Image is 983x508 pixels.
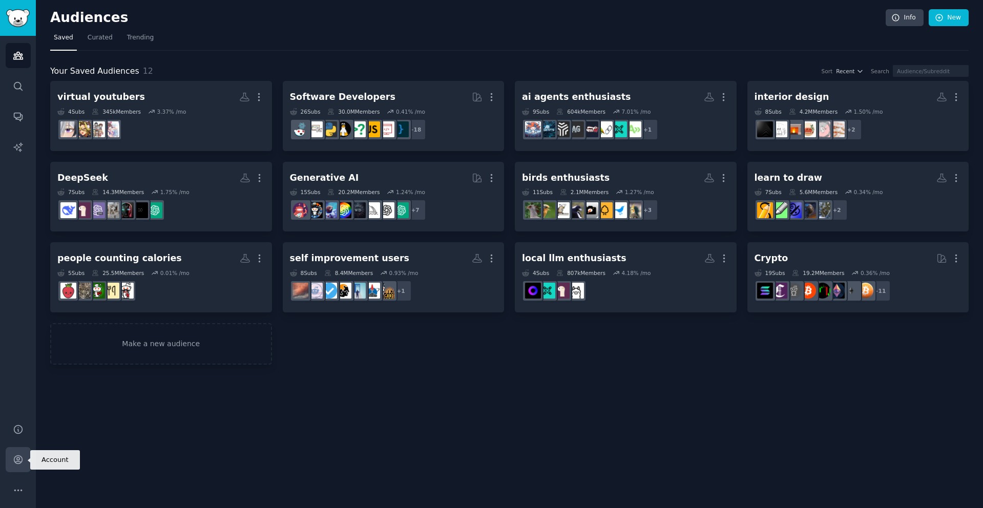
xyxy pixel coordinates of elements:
h2: Audiences [50,10,886,26]
img: vtubers [75,121,91,137]
div: 4.2M Members [789,108,838,115]
img: whatbirdisthis [625,202,641,218]
img: aipromptprogramming [118,202,134,218]
img: ChatGPT [393,202,409,218]
img: dalle2 [292,202,308,218]
a: Software Developers26Subs30.0MMembers0.41% /mo+18programmingwebdevjavascriptcscareerquestionslinu... [283,81,505,151]
img: LocalLLM [525,283,541,299]
div: 1.24 % /mo [396,188,425,196]
div: 25.5M Members [92,269,144,277]
img: stopdrinking [379,283,394,299]
div: 1.27 % /mo [625,188,654,196]
img: DeepSeek [60,202,76,218]
span: Curated [88,33,113,43]
div: virtual youtubers [57,91,145,103]
img: VirtualYoutubers [89,121,105,137]
div: 0.01 % /mo [160,269,190,277]
img: ollama [568,283,584,299]
div: 4 Sub s [522,269,549,277]
img: learnpython [307,121,323,137]
a: Crypto19Subs19.2MMembers0.36% /mo+11BitcoinethereumethtraderCryptoMarketsBitcoinBeginnersCryptoCu... [747,242,969,312]
span: Saved [54,33,73,43]
div: 0.41 % /mo [396,108,425,115]
img: reactjs [292,121,308,137]
div: local llm enthusiasts [522,252,626,265]
a: Info [886,9,924,27]
a: birds enthusiasts11Subs2.1MMembers1.27% /mo+3whatbirdisthisOrnithologybirdwatchingBirdPhotography... [515,162,737,232]
div: + 3 [637,199,658,221]
img: selfhelp [336,283,351,299]
img: learntodraw [771,202,787,218]
img: VirtualYoutuber [60,121,76,137]
a: Make a new audience [50,323,272,365]
div: 345k Members [92,108,141,115]
button: Recent [836,68,864,75]
img: programming [393,121,409,137]
div: 7 Sub s [755,188,782,196]
a: self improvement users8Subs8.4MMembers0.93% /mo+1stopdrinkingNoFapmotivationselfhelpgetdiscipline... [283,242,505,312]
img: aiagents [539,121,555,137]
img: linux [336,121,351,137]
div: 807k Members [556,269,605,277]
img: solana [757,283,773,299]
div: Software Developers [290,91,395,103]
img: caloriecount [75,283,91,299]
img: BitcoinBeginners [800,283,816,299]
div: 2.1M Members [560,188,609,196]
img: weirddalle [350,202,366,218]
img: whatsthisbird [554,202,570,218]
div: Search [871,68,889,75]
img: birds [525,202,541,218]
img: CalorieEstimates [60,283,76,299]
img: DesignMyRoom [814,121,830,137]
img: Crypto_Currency_News [771,283,787,299]
img: LocalLLaMA [75,202,91,218]
img: DecidingToBeBetter [307,283,323,299]
img: LLMDevs [539,283,555,299]
div: 20.2M Members [327,188,380,196]
div: 19.2M Members [792,269,844,277]
img: motivation [350,283,366,299]
div: 15 Sub s [290,188,321,196]
img: AI_Agents [525,121,541,137]
div: + 18 [405,119,426,140]
span: Trending [127,33,154,43]
img: AmateurInteriorDesign [757,121,773,137]
img: AIAgentsDirectory [554,121,570,137]
a: learn to draw7Subs5.6MMembers0.34% /mo+2ARTISTDigitalArtBeginnerArtistslearntodrawLearnToDrawToge... [747,162,969,232]
img: GPT3 [336,202,351,218]
div: ai agents enthusiasts [522,91,631,103]
div: 8 Sub s [290,269,317,277]
img: VTubers_Cluster [103,121,119,137]
div: + 2 [826,199,848,221]
a: DeepSeek7Subs14.3MMembers1.75% /moChatGPTArtificialInteligenceaipromptprogrammingChatGPTCodingCha... [50,162,272,232]
div: 1.75 % /mo [160,188,190,196]
img: selfimprovementday [292,283,308,299]
div: 1.50 % /mo [854,108,883,115]
div: 0.34 % /mo [854,188,883,196]
div: 3.37 % /mo [157,108,186,115]
div: 11 Sub s [522,188,553,196]
img: interiordesignideas [786,121,802,137]
img: BirdPhotography [582,202,598,218]
img: DigitalArt [800,202,816,218]
div: 4 Sub s [57,108,85,115]
img: ethereum [843,283,859,299]
a: people counting calories5Subs25.5MMembers0.01% /motonightsdinnercookingtonightfoodcaloriecountCal... [50,242,272,312]
a: interior design8Subs4.2MMembers1.50% /mo+2InteriorDesignHacksDesignMyRoominteriordecoratinginteri... [747,81,969,151]
a: Curated [84,30,116,51]
div: 19 Sub s [755,269,785,277]
img: aiArt [307,202,323,218]
div: 604k Members [556,108,605,115]
img: InteriorDesignHacks [829,121,845,137]
img: LangChain [597,121,613,137]
a: Generative AI15Subs20.2MMembers1.24% /mo+7ChatGPTOpenAImidjourneyweirddalleGPT3StableDiffusionaiA... [283,162,505,232]
img: GummySearch logo [6,9,30,27]
img: webdev [379,121,394,137]
div: + 7 [405,199,426,221]
img: ethtrader [829,283,845,299]
img: birdwatching [597,202,613,218]
div: DeepSeek [57,172,108,184]
div: birds enthusiasts [522,172,610,184]
div: 14.3M Members [92,188,144,196]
